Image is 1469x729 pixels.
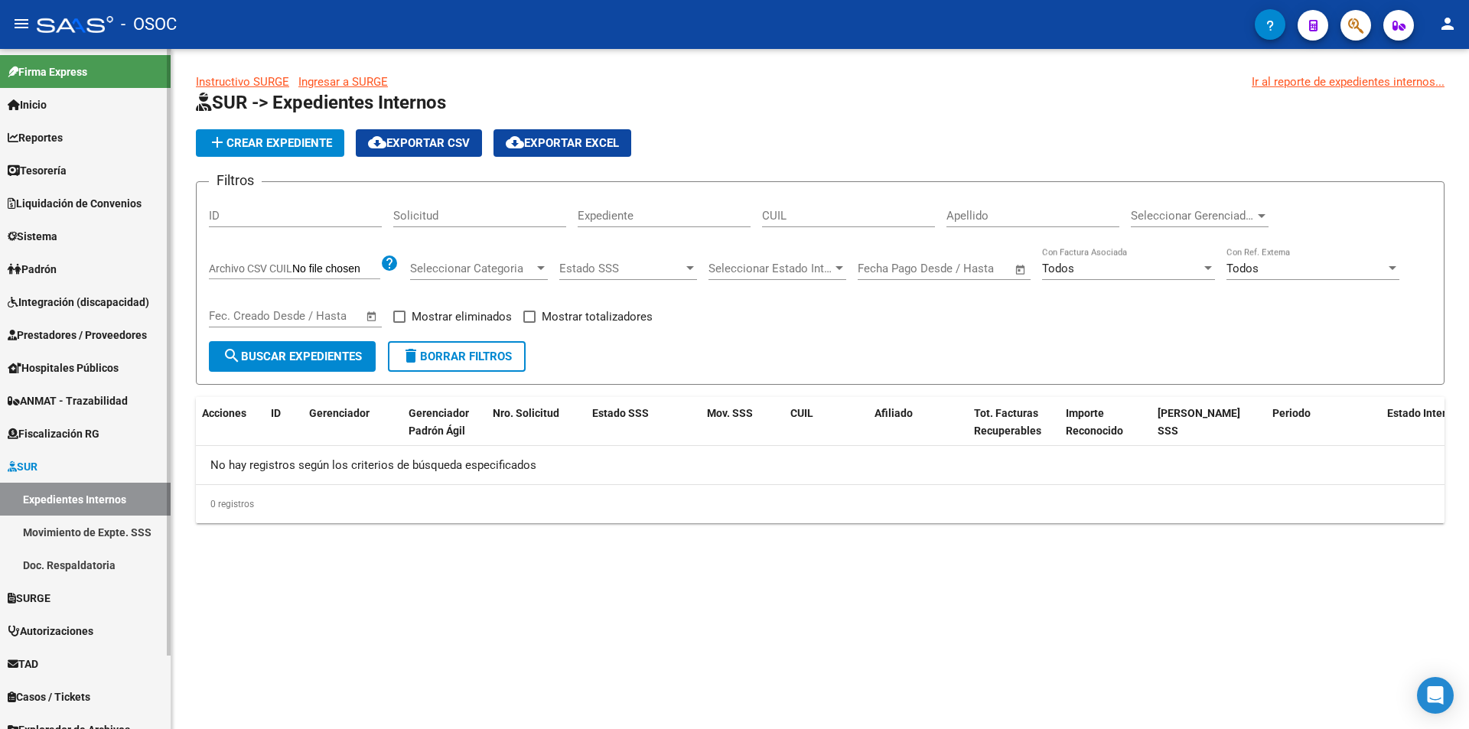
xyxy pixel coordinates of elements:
span: Todos [1042,262,1074,275]
datatable-header-cell: Acciones [196,397,265,447]
a: Instructivo SURGE [196,75,289,89]
button: Open calendar [363,308,381,325]
span: Exportar CSV [368,136,470,150]
span: Inicio [8,96,47,113]
input: Fecha fin [933,262,1008,275]
div: 0 registros [196,485,1445,523]
h3: Filtros [209,170,262,191]
span: [PERSON_NAME] SSS [1158,407,1240,437]
span: Seleccionar Gerenciador [1131,209,1255,223]
span: SURGE [8,590,50,607]
span: Liquidación de Convenios [8,195,142,212]
span: Prestadores / Proveedores [8,327,147,343]
datatable-header-cell: Estado SSS [586,397,701,447]
mat-icon: person [1438,15,1457,33]
span: Padrón [8,261,57,278]
mat-icon: cloud_download [506,133,524,151]
span: ANMAT - Trazabilidad [8,392,128,409]
datatable-header-cell: Tot. Facturas Recuperables [968,397,1060,447]
datatable-header-cell: ID [265,397,303,447]
div: No hay registros según los criterios de búsqueda especificados [196,446,1445,484]
datatable-header-cell: Afiliado [868,397,968,447]
span: Mostrar eliminados [412,308,512,326]
button: Exportar CSV [356,129,482,157]
span: Firma Express [8,63,87,80]
span: Nro. Solicitud [493,407,559,419]
button: Buscar Expedientes [209,341,376,372]
span: TAD [8,656,38,672]
mat-icon: help [380,254,399,272]
span: Todos [1226,262,1259,275]
input: Fecha fin [285,309,359,323]
span: Gerenciador Padrón Ágil [409,407,469,437]
button: Borrar Filtros [388,341,526,372]
a: Ingresar a SURGE [298,75,388,89]
datatable-header-cell: Estado Interno [1381,397,1465,447]
span: CUIL [790,407,813,419]
datatable-header-cell: Importe Reconocido [1060,397,1151,447]
span: Integración (discapacidad) [8,294,149,311]
span: Seleccionar Estado Interno [708,262,832,275]
span: Crear Expediente [208,136,332,150]
span: Estado SSS [592,407,649,419]
span: SUR -> Expedientes Internos [196,92,446,113]
span: Exportar EXCEL [506,136,619,150]
mat-icon: add [208,133,226,151]
span: Archivo CSV CUIL [209,262,292,275]
span: Tot. Facturas Recuperables [974,407,1041,437]
input: Archivo CSV CUIL [292,262,380,276]
mat-icon: search [223,347,241,365]
input: Fecha inicio [858,262,920,275]
span: Estado Interno [1387,407,1458,419]
button: Crear Expediente [196,129,344,157]
span: Gerenciador [309,407,370,419]
div: Open Intercom Messenger [1417,677,1454,714]
span: Mostrar totalizadores [542,308,653,326]
span: Seleccionar Categoria [410,262,534,275]
span: Casos / Tickets [8,688,90,705]
mat-icon: cloud_download [368,133,386,151]
datatable-header-cell: Gerenciador [303,397,402,447]
datatable-header-cell: CUIL [784,397,868,447]
mat-icon: delete [402,347,420,365]
span: Acciones [202,407,246,419]
datatable-header-cell: Nro. Solicitud [487,397,586,447]
datatable-header-cell: Fecha Pagado SSS [1151,397,1266,447]
span: Hospitales Públicos [8,360,119,376]
span: Fiscalización RG [8,425,99,442]
span: Estado SSS [559,262,683,275]
datatable-header-cell: Periodo [1266,397,1381,447]
span: Tesorería [8,162,67,179]
button: Exportar EXCEL [493,129,631,157]
span: Autorizaciones [8,623,93,640]
span: SUR [8,458,37,475]
a: Ir al reporte de expedientes internos... [1252,73,1445,90]
span: Periodo [1272,407,1311,419]
span: Importe Reconocido [1066,407,1123,437]
span: - OSOC [121,8,177,41]
datatable-header-cell: Gerenciador Padrón Ágil [402,397,487,447]
span: Buscar Expedientes [223,350,362,363]
span: Borrar Filtros [402,350,512,363]
span: Sistema [8,228,57,245]
datatable-header-cell: Mov. SSS [701,397,762,447]
span: Mov. SSS [707,407,753,419]
button: Open calendar [1012,261,1030,278]
span: Reportes [8,129,63,146]
input: Fecha inicio [209,309,271,323]
span: ID [271,407,281,419]
mat-icon: menu [12,15,31,33]
span: Afiliado [875,407,913,419]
